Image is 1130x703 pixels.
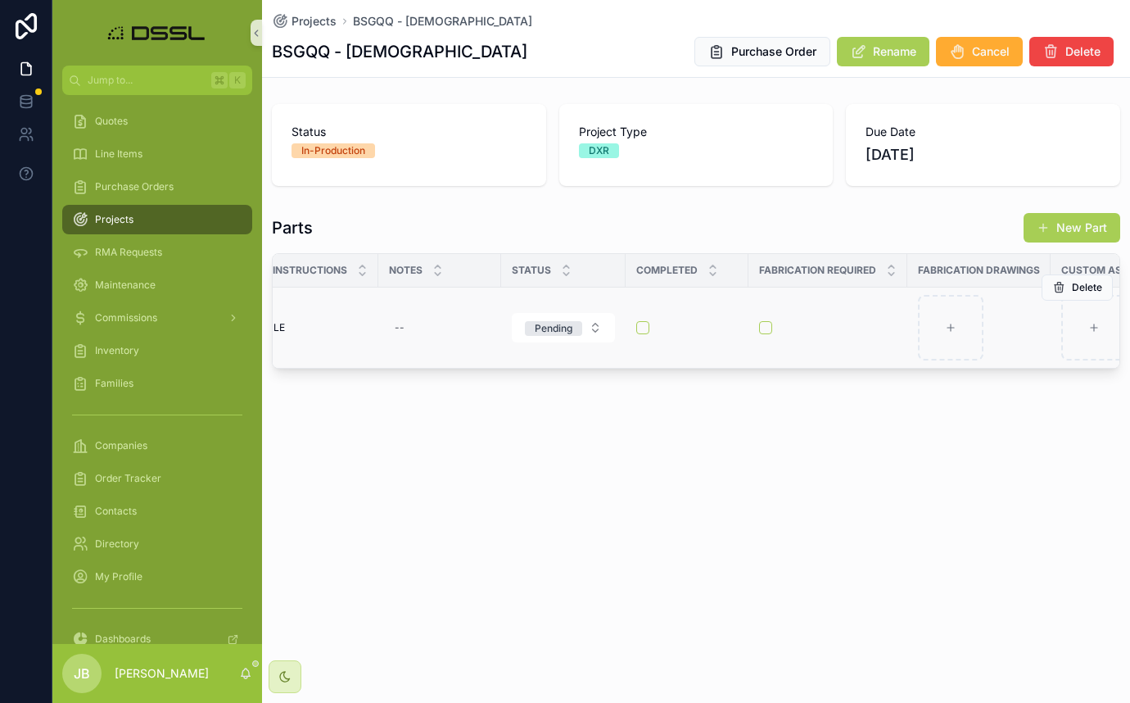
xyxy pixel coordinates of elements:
[95,246,162,259] span: RMA Requests
[866,143,1101,166] span: [DATE]
[62,336,252,365] a: Inventory
[1072,281,1102,294] span: Delete
[512,264,551,277] span: Status
[389,264,423,277] span: Notes
[301,143,365,158] div: In-Production
[62,529,252,559] a: Directory
[918,264,1040,277] span: Fabrication Drawings
[1029,37,1114,66] button: Delete
[88,74,205,87] span: Jump to...
[115,665,209,682] p: [PERSON_NAME]
[759,264,876,277] span: Fabrication Required
[95,439,147,452] span: Companies
[103,20,212,46] img: App logo
[1042,274,1113,301] button: Delete
[62,107,252,136] a: Quotes
[95,633,151,646] span: Dashboards
[62,238,252,267] a: RMA Requests
[292,13,337,29] span: Projects
[694,37,830,66] button: Purchase Order
[95,344,139,357] span: Inventory
[972,43,1010,60] span: Cancel
[239,264,347,277] span: Work Instructions
[231,74,244,87] span: K
[95,311,157,324] span: Commissions
[866,124,1101,140] span: Due Date
[837,37,929,66] button: Rename
[95,472,161,485] span: Order Tracker
[95,377,133,390] span: Families
[95,147,142,161] span: Line Items
[873,43,916,60] span: Rename
[292,124,527,140] span: Status
[936,37,1023,66] button: Cancel
[62,464,252,493] a: Order Tracker
[95,505,137,518] span: Contacts
[636,264,698,277] span: Completed
[62,66,252,95] button: Jump to...K
[95,537,139,551] span: Directory
[62,624,252,654] a: Dashboards
[62,497,252,526] a: Contacts
[74,664,90,683] span: JB
[512,313,615,342] button: Select Button
[62,270,252,300] a: Maintenance
[272,13,337,29] a: Projects
[272,40,527,63] h1: BSGQQ - [DEMOGRAPHIC_DATA]
[1024,213,1120,243] button: New Part
[579,124,814,140] span: Project Type
[62,431,252,460] a: Companies
[731,43,816,60] span: Purchase Order
[395,321,405,334] div: --
[62,205,252,234] a: Projects
[62,369,252,398] a: Families
[62,172,252,202] a: Purchase Orders
[1065,43,1101,60] span: Delete
[272,216,313,239] h1: Parts
[95,115,128,128] span: Quotes
[95,279,156,292] span: Maintenance
[95,570,142,583] span: My Profile
[62,303,252,333] a: Commissions
[535,321,572,336] div: Pending
[62,139,252,169] a: Line Items
[353,13,532,29] a: BSGQQ - [DEMOGRAPHIC_DATA]
[52,95,262,644] div: scrollable content
[589,143,609,158] div: DXR
[95,213,133,226] span: Projects
[95,180,174,193] span: Purchase Orders
[62,562,252,592] a: My Profile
